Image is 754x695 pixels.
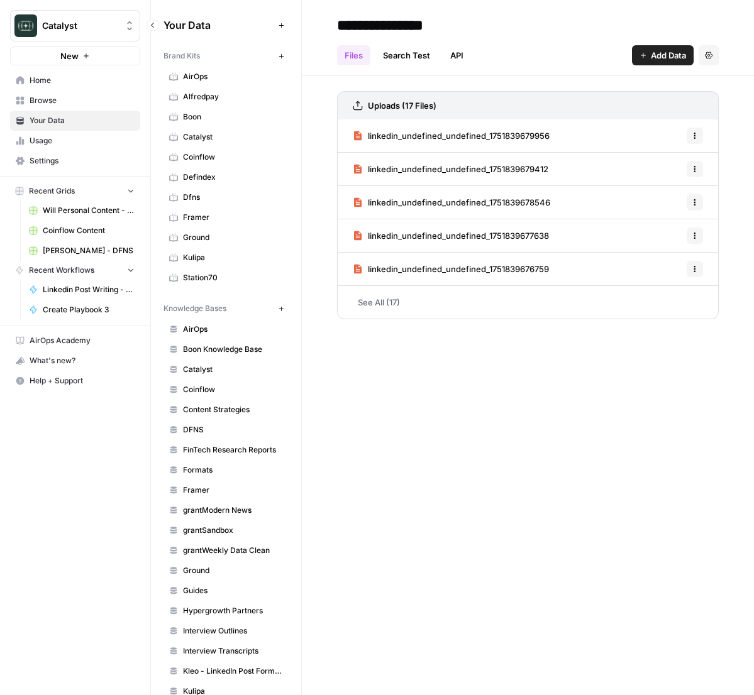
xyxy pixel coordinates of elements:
span: Help + Support [30,375,135,386]
div: What's new? [11,351,140,370]
a: Kulipa [164,248,289,268]
a: Create Playbook 3 [23,300,140,320]
span: Interview Outlines [183,625,283,637]
span: linkedin_undefined_undefined_1751839677638 [368,229,549,242]
button: What's new? [10,351,140,371]
span: Catalyst [183,364,283,375]
button: Recent Workflows [10,261,140,280]
a: Files [337,45,370,65]
span: Ground [183,232,283,243]
span: Brand Kits [164,50,200,62]
span: Will Personal Content - [DATE] [43,205,135,216]
a: Alfredpay [164,87,289,107]
span: Usage [30,135,135,146]
span: Coinflow Content [43,225,135,236]
span: Coinflow [183,151,283,163]
span: Your Data [30,115,135,126]
span: Linkedin Post Writing - [DATE] [43,284,135,295]
span: Settings [30,155,135,167]
span: AirOps [183,71,283,82]
span: Create Playbook 3 [43,304,135,315]
a: Station70 [164,268,289,288]
a: Hypergrowth Partners [164,601,289,621]
span: Boon Knowledge Base [183,344,283,355]
span: Alfredpay [183,91,283,102]
a: linkedin_undefined_undefined_1751839679412 [353,153,548,185]
span: Boon [183,111,283,123]
button: Add Data [632,45,694,65]
a: Boon Knowledge Base [164,339,289,359]
span: Your Data [164,18,274,33]
span: Kleo - LinkedIn Post Formats [183,665,283,677]
a: Catalyst [164,127,289,147]
a: API [443,45,471,65]
a: grantModern News [164,500,289,520]
button: Recent Grids [10,182,140,200]
span: Content Strategies [183,404,283,415]
button: Help + Support [10,371,140,391]
span: linkedin_undefined_undefined_1751839679956 [368,129,550,142]
span: [PERSON_NAME] - DFNS [43,245,135,256]
button: New [10,47,140,65]
span: Add Data [651,49,686,62]
span: Station70 [183,272,283,283]
a: Interview Transcripts [164,641,289,661]
span: Recent Workflows [29,265,94,276]
span: Framer [183,484,283,496]
a: Content Strategies [164,400,289,420]
span: Interview Transcripts [183,645,283,657]
a: Browse [10,90,140,111]
span: Catalyst [42,19,118,32]
a: Coinflow Content [23,221,140,241]
a: FinTech Research Reports [164,440,289,460]
span: Ground [183,565,283,576]
a: Catalyst [164,359,289,380]
span: Catalyst [183,131,283,143]
a: Guides [164,581,289,601]
a: DFNS [164,420,289,440]
span: Coinflow [183,384,283,395]
a: AirOps [164,319,289,339]
a: AirOps Academy [10,331,140,351]
span: linkedin_undefined_undefined_1751839676759 [368,263,549,275]
span: Defindex [183,172,283,183]
a: Interview Outlines [164,621,289,641]
img: Catalyst Logo [14,14,37,37]
span: Guides [183,585,283,596]
a: Home [10,70,140,90]
span: linkedin_undefined_undefined_1751839678546 [368,196,550,209]
a: AirOps [164,67,289,87]
a: linkedin_undefined_undefined_1751839676759 [353,253,549,285]
a: Boon [164,107,289,127]
span: Formats [183,464,283,476]
span: grantModern News [183,505,283,516]
a: Coinflow [164,380,289,400]
a: Uploads (17 Files) [353,92,436,119]
span: FinTech Research Reports [183,444,283,456]
span: Dfns [183,192,283,203]
span: grantSandbox [183,525,283,536]
a: Coinflow [164,147,289,167]
a: Settings [10,151,140,171]
a: Framer [164,207,289,227]
span: Home [30,75,135,86]
a: linkedin_undefined_undefined_1751839677638 [353,219,549,252]
span: Knowledge Bases [164,303,226,314]
span: Browse [30,95,135,106]
a: See All (17) [337,286,719,319]
a: Ground [164,561,289,581]
span: DFNS [183,424,283,435]
a: Kleo - LinkedIn Post Formats [164,661,289,681]
span: Recent Grids [29,185,75,197]
a: Usage [10,131,140,151]
span: grantWeekly Data Clean [183,545,283,556]
a: [PERSON_NAME] - DFNS [23,241,140,261]
a: Framer [164,480,289,500]
span: Hypergrowth Partners [183,605,283,616]
a: Your Data [10,111,140,131]
a: Will Personal Content - [DATE] [23,200,140,221]
h3: Uploads (17 Files) [368,99,436,112]
a: linkedin_undefined_undefined_1751839678546 [353,186,550,219]
span: Framer [183,212,283,223]
a: Formats [164,460,289,480]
